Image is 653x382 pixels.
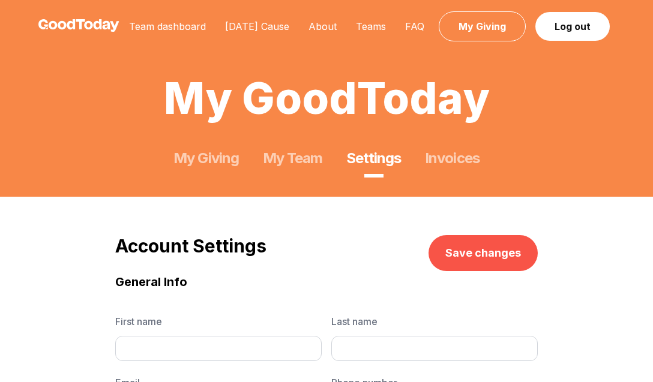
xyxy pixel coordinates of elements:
h2: Account Settings [115,235,266,257]
button: Save changes [429,235,538,271]
a: My Giving [173,149,238,168]
span: First name [115,314,322,329]
a: FAQ [396,20,434,32]
a: My Team [263,149,322,168]
input: First name [115,336,322,361]
a: Settings [346,149,401,168]
input: Last name [331,336,538,361]
h3: General Info [115,273,538,290]
a: Invoices [425,149,479,168]
a: About [299,20,346,32]
a: My Giving [439,11,526,41]
span: Last name [331,314,538,329]
a: Log out [535,12,610,41]
a: [DATE] Cause [215,20,299,32]
a: Teams [346,20,396,32]
img: GoodToday [38,19,119,32]
a: Team dashboard [119,20,215,32]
